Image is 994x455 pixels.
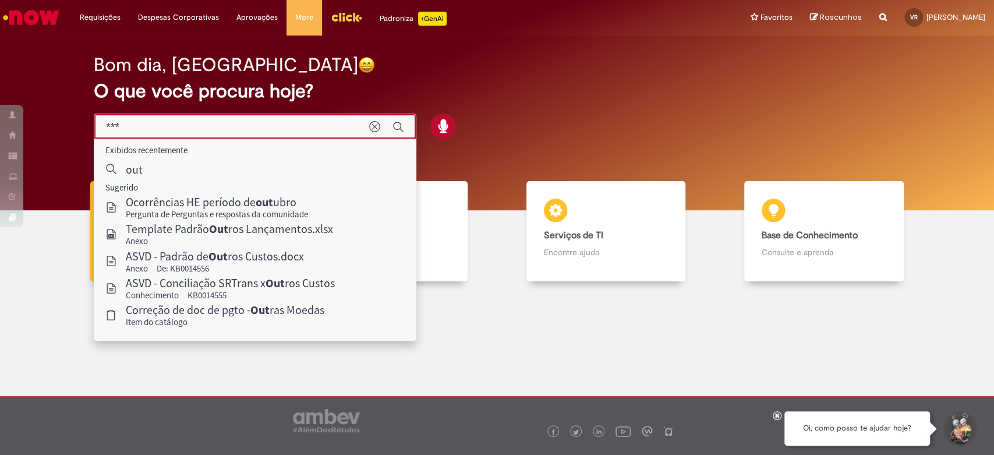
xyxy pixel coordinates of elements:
[497,181,715,282] a: Serviços de TI Encontre ajuda
[138,12,219,23] span: Despesas Corporativas
[418,12,447,26] p: +GenAi
[573,429,579,435] img: logo_footer_twitter.png
[295,12,313,23] span: More
[331,8,362,26] img: click_logo_yellow_360x200.png
[715,181,933,282] a: Base de Conhecimento Consulte e aprenda
[615,424,631,439] img: logo_footer_youtube.png
[784,411,930,446] div: Oi, como posso te ajudar hoje?
[358,57,375,73] img: happy-face.png
[1,6,61,29] img: ServiceNow
[544,246,668,258] p: Encontre ajuda
[61,181,279,282] a: Tirar dúvidas Tirar dúvidas com Lupi Assist e Gen Ai
[910,13,918,21] span: VR
[94,55,358,75] h2: Bom dia, [GEOGRAPHIC_DATA]
[80,12,121,23] span: Requisições
[544,230,603,241] b: Serviços de TI
[762,230,858,241] b: Base de Conhecimento
[293,409,360,432] img: logo_footer_ambev_rotulo_gray.png
[550,429,556,435] img: logo_footer_facebook.png
[663,426,674,436] img: logo_footer_naosei.png
[642,426,652,436] img: logo_footer_workplace.png
[926,12,985,22] span: [PERSON_NAME]
[236,12,278,23] span: Aprovações
[820,12,862,23] span: Rascunhos
[596,429,602,436] img: logo_footer_linkedin.png
[760,12,793,23] span: Favoritos
[94,81,900,101] h2: O que você procura hoje?
[762,246,886,258] p: Consulte e aprenda
[810,12,862,23] a: Rascunhos
[942,411,977,446] button: Iniciar Conversa de Suporte
[380,12,447,26] div: Padroniza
